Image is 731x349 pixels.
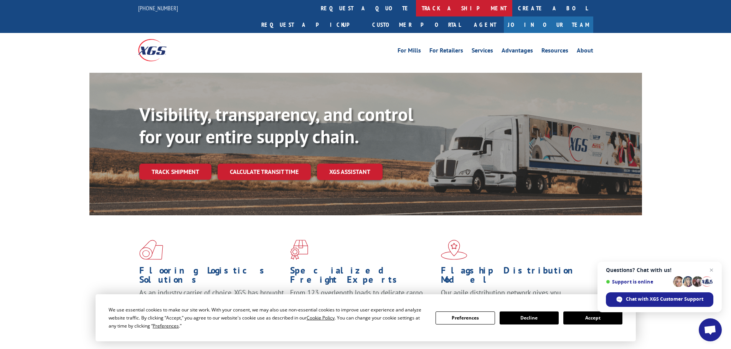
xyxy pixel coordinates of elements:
div: Chat with XGS Customer Support [606,292,713,307]
a: For Retailers [429,48,463,56]
span: Preferences [153,323,179,329]
button: Accept [563,311,622,324]
span: Our agile distribution network gives you nationwide inventory management on demand. [441,288,582,306]
span: As an industry carrier of choice, XGS has brought innovation and dedication to flooring logistics... [139,288,284,315]
a: Resources [541,48,568,56]
h1: Specialized Freight Experts [290,266,435,288]
a: Services [472,48,493,56]
a: [PHONE_NUMBER] [138,4,178,12]
a: Agent [466,16,504,33]
img: xgs-icon-flagship-distribution-model-red [441,240,467,260]
h1: Flagship Distribution Model [441,266,586,288]
div: Cookie Consent Prompt [96,294,636,341]
div: We use essential cookies to make our site work. With your consent, we may also use non-essential ... [109,306,426,330]
a: About [577,48,593,56]
p: From 123 overlength loads to delicate cargo, our experienced staff knows the best way to move you... [290,288,435,322]
a: Customer Portal [366,16,466,33]
h1: Flooring Logistics Solutions [139,266,284,288]
button: Preferences [436,311,495,324]
span: Close chat [707,265,716,275]
a: Track shipment [139,164,211,180]
a: For Mills [398,48,421,56]
div: Open chat [699,318,722,341]
a: XGS ASSISTANT [317,164,383,180]
a: Request a pickup [256,16,366,33]
a: Join Our Team [504,16,593,33]
span: Chat with XGS Customer Support [626,296,703,303]
a: Calculate transit time [218,164,311,180]
span: Cookie Policy [307,315,335,321]
span: Support is online [606,279,670,285]
span: Questions? Chat with us! [606,267,713,273]
b: Visibility, transparency, and control for your entire supply chain. [139,102,413,148]
button: Decline [500,311,559,324]
a: Advantages [502,48,533,56]
img: xgs-icon-total-supply-chain-intelligence-red [139,240,163,260]
img: xgs-icon-focused-on-flooring-red [290,240,308,260]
